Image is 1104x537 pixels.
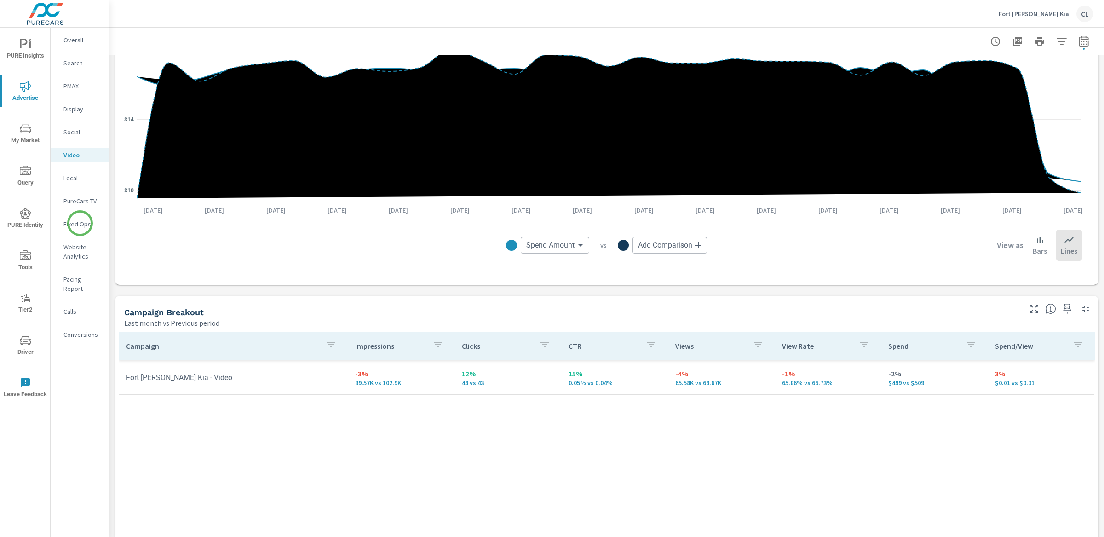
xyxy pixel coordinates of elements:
p: Video [63,150,102,160]
p: PMAX [63,81,102,91]
p: [DATE] [628,206,660,215]
p: [DATE] [689,206,721,215]
span: Tier2 [3,293,47,315]
p: $499 vs $509 [888,379,980,387]
span: Save this to your personalized report [1060,301,1075,316]
p: 12% [462,368,554,379]
p: Conversions [63,330,102,339]
p: 48 vs 43 [462,379,554,387]
p: Spend/View [995,341,1065,351]
p: [DATE] [198,206,230,215]
div: Calls [51,305,109,318]
div: Pacing Report [51,272,109,295]
button: Print Report [1030,32,1049,51]
button: Make Fullscreen [1027,301,1041,316]
p: [DATE] [996,206,1028,215]
p: Last month vs Previous period [124,318,219,329]
p: Search [63,58,102,68]
div: Social [51,125,109,139]
div: Search [51,56,109,70]
button: Apply Filters [1052,32,1071,51]
p: Overall [63,35,102,45]
p: 99,574 vs 102,903 [355,379,447,387]
p: [DATE] [812,206,844,215]
p: -4% [675,368,767,379]
p: 65.86% vs 66.73% [782,379,874,387]
div: Video [51,148,109,162]
p: [DATE] [505,206,537,215]
h5: Campaign Breakout [124,307,204,317]
div: PureCars TV [51,194,109,208]
p: $0.01 vs $0.01 [995,379,1087,387]
p: 65,576 vs 68,665 [675,379,767,387]
p: View Rate [782,341,852,351]
p: Pacing Report [63,275,102,293]
p: Views [675,341,745,351]
span: PURE Identity [3,208,47,231]
p: Display [63,104,102,114]
p: [DATE] [750,206,782,215]
p: vs [589,241,618,249]
h6: View as [997,241,1023,250]
p: Spend [888,341,958,351]
p: Local [63,173,102,183]
p: Impressions [355,341,425,351]
p: [DATE] [566,206,598,215]
p: Calls [63,307,102,316]
button: Select Date Range [1075,32,1093,51]
p: CTR [569,341,638,351]
span: Query [3,166,47,188]
span: My Market [3,123,47,146]
span: Add Comparison [638,241,692,250]
p: Website Analytics [63,243,102,261]
div: Fixed Ops [51,217,109,231]
p: Campaign [126,341,318,351]
span: Tools [3,250,47,273]
p: 15% [569,368,661,379]
p: [DATE] [1057,206,1089,215]
p: [DATE] [137,206,169,215]
p: 3% [995,368,1087,379]
p: -3% [355,368,447,379]
div: Spend Amount [521,237,589,254]
div: Local [51,171,109,185]
p: PureCars TV [63,196,102,206]
button: Minimize Widget [1078,301,1093,316]
p: Clicks [462,341,532,351]
p: [DATE] [873,206,905,215]
p: Fixed Ops [63,219,102,229]
div: Display [51,102,109,116]
text: $14 [124,116,134,123]
div: CL [1076,6,1093,22]
div: Add Comparison [632,237,707,254]
span: Leave Feedback [3,377,47,400]
div: PMAX [51,79,109,93]
div: Overall [51,33,109,47]
p: [DATE] [260,206,292,215]
p: -2% [888,368,980,379]
span: Advertise [3,81,47,104]
p: [DATE] [321,206,353,215]
text: $10 [124,187,134,194]
p: Bars [1033,245,1047,256]
span: Driver [3,335,47,358]
span: PURE Insights [3,39,47,61]
p: [DATE] [382,206,414,215]
div: Website Analytics [51,240,109,263]
p: Fort [PERSON_NAME] Kia [999,10,1069,18]
p: 0.05% vs 0.04% [569,379,661,387]
p: Social [63,127,102,137]
p: -1% [782,368,874,379]
p: [DATE] [934,206,966,215]
p: Lines [1061,245,1077,256]
span: Spend Amount [526,241,575,250]
td: Fort [PERSON_NAME] Kia - Video [119,366,348,389]
span: This is a summary of Video performance results by campaign. Each column can be sorted. [1045,303,1056,314]
div: Conversions [51,328,109,341]
p: [DATE] [444,206,476,215]
div: nav menu [0,28,50,409]
button: "Export Report to PDF" [1008,32,1027,51]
